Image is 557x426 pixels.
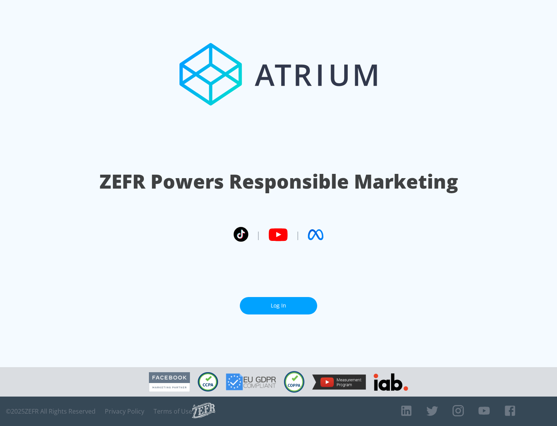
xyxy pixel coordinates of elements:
a: Log In [240,297,317,314]
img: Facebook Marketing Partner [149,372,190,392]
img: COPPA Compliant [284,371,304,393]
h1: ZEFR Powers Responsible Marketing [99,168,458,195]
a: Privacy Policy [105,407,144,415]
span: © 2025 ZEFR All Rights Reserved [6,407,96,415]
span: | [256,229,261,240]
span: | [296,229,300,240]
img: YouTube Measurement Program [312,374,366,390]
a: Terms of Use [154,407,192,415]
img: CCPA Compliant [198,372,218,392]
img: IAB [374,373,408,391]
img: GDPR Compliant [226,373,276,390]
